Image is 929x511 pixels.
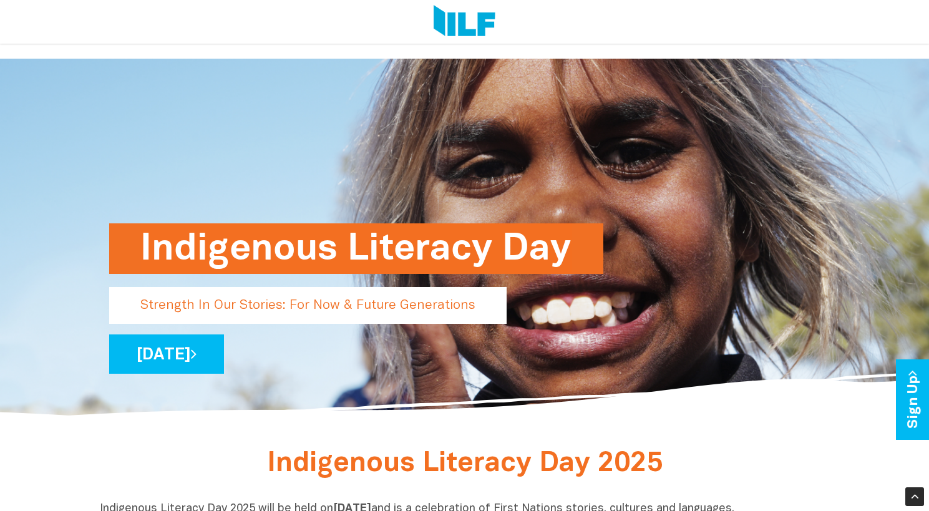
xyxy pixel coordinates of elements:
[905,487,924,506] div: Scroll Back to Top
[109,287,507,324] p: Strength In Our Stories: For Now & Future Generations
[109,334,224,374] a: [DATE]
[267,451,663,477] span: Indigenous Literacy Day 2025
[434,5,495,39] img: Logo
[140,223,572,274] h1: Indigenous Literacy Day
